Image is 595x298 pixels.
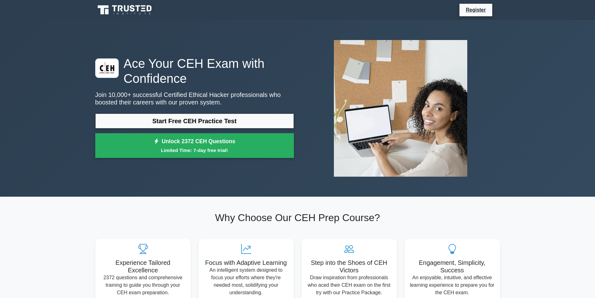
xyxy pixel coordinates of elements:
[95,91,294,106] p: Join 10,000+ successful Certified Ethical Hacker professionals who boosted their careers with our...
[462,6,489,14] a: Register
[409,259,495,274] h5: Engagement, Simplicity, Success
[203,266,289,296] p: An intelligent system designed to focus your efforts where they're needed most, solidifying your ...
[409,274,495,296] p: An enjoyable, intuitive, and effective learning experience to prepare you for the CEH exam.
[95,133,294,158] a: Unlock 2372 CEH QuestionsLimited Time: 7-day free trial!
[203,259,289,266] h5: Focus with Adaptive Learning
[100,259,186,274] h5: Experience Tailored Excellence
[95,114,294,129] a: Start Free CEH Practice Test
[306,274,392,296] p: Draw inspiration from professionals who aced their CEH exam on the first try with our Practice Pa...
[103,147,286,154] small: Limited Time: 7-day free trial!
[95,212,500,224] h2: Why Choose Our CEH Prep Course?
[95,56,294,86] h1: Ace Your CEH Exam with Confidence
[306,259,392,274] h5: Step into the Shoes of CEH Victors
[100,274,186,296] p: 2372 questions and comprehensive training to guide you through your CEH exam preparation.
